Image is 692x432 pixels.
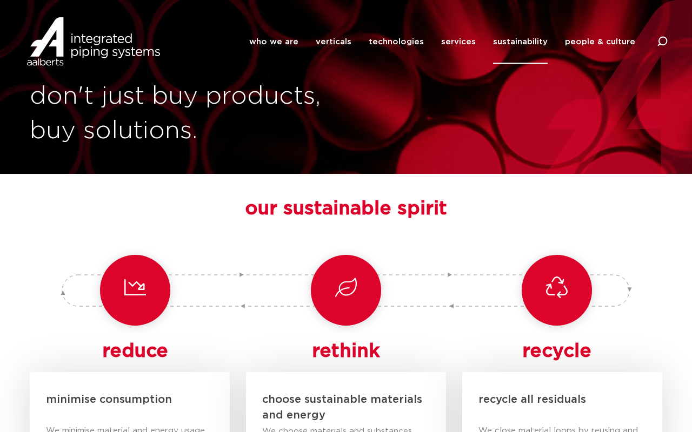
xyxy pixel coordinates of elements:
[369,20,424,64] a: technologies
[441,20,476,64] a: services
[262,404,430,427] h5: and energy
[30,79,341,148] h1: don't just buy products, buy solutions.
[262,388,430,411] h5: choose sustainable materials
[316,20,351,64] a: verticals
[30,195,662,222] h3: our sustainable spirit
[262,336,430,367] h4: rethink
[565,20,635,64] a: people & culture
[35,336,235,367] h4: reduce
[46,388,214,411] h5: minimise consumption
[249,20,298,64] a: who we are
[478,388,646,411] h5: recycle all residuals
[457,336,657,367] h4: recycle
[493,20,548,64] a: sustainability
[249,20,635,64] nav: Menu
